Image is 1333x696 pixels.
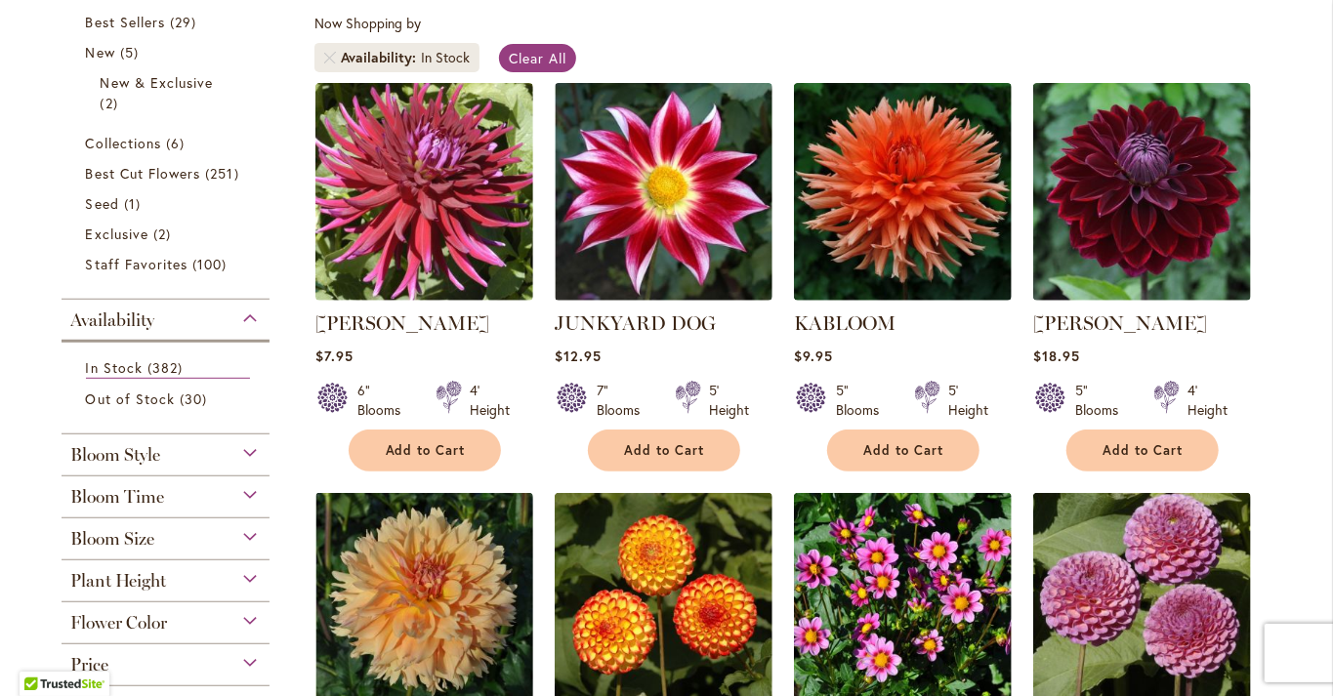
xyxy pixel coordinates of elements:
span: Add to Cart [1104,442,1184,459]
span: Now Shopping by [314,14,421,32]
span: Add to Cart [386,442,466,459]
a: Staff Favorites [86,254,251,274]
div: 5' Height [709,381,749,420]
span: 1 [124,193,146,214]
span: Availability [341,48,421,67]
span: Exclusive [86,225,148,243]
span: Plant Height [71,570,167,592]
span: $12.95 [555,347,602,365]
span: Bloom Time [71,486,165,508]
span: Clear All [509,49,566,67]
span: 100 [192,254,231,274]
a: New [86,42,251,62]
button: Add to Cart [349,430,501,471]
span: Bloom Style [71,444,161,466]
a: Best Cut Flowers [86,163,251,184]
span: Add to Cart [864,442,944,459]
a: JUNKYARD DOG [555,286,772,305]
span: Bloom Size [71,528,155,550]
a: Exclusive [86,224,251,244]
a: KABLOOM [794,311,896,335]
div: In Stock [421,48,470,67]
a: Out of Stock 30 [86,389,251,409]
span: 2 [101,93,123,113]
span: 6 [166,133,189,153]
span: Best Sellers [86,13,166,31]
span: 29 [170,12,201,32]
a: JUANITA [315,286,533,305]
span: Seed [86,194,119,213]
a: Remove Availability In Stock [324,52,336,63]
div: 4' Height [1187,381,1228,420]
span: 30 [180,389,212,409]
img: Kaisha Lea [1033,83,1251,301]
a: KABLOOM [794,286,1012,305]
a: [PERSON_NAME] [315,311,489,335]
span: 382 [147,357,187,378]
span: $7.95 [315,347,354,365]
div: 5" Blooms [1075,381,1130,420]
span: Availability [71,309,155,331]
img: JUNKYARD DOG [555,83,772,301]
a: New &amp; Exclusive [101,72,236,113]
a: Kaisha Lea [1033,286,1251,305]
span: 2 [153,224,176,244]
a: Collections [86,133,251,153]
span: New & Exclusive [101,73,214,92]
a: Seed [86,193,251,214]
a: Best Sellers [86,12,251,32]
span: Best Cut Flowers [86,164,201,183]
iframe: Launch Accessibility Center [15,627,69,681]
span: Flower Color [71,612,168,634]
button: Add to Cart [827,430,979,471]
span: $9.95 [794,347,833,365]
div: 6" Blooms [357,381,412,420]
img: JUANITA [315,83,533,301]
a: [PERSON_NAME] [1033,311,1207,335]
div: 5" Blooms [836,381,891,420]
span: $18.95 [1033,347,1080,365]
button: Add to Cart [1066,430,1219,471]
span: Collections [86,134,162,152]
div: 4' Height [470,381,510,420]
span: Add to Cart [625,442,705,459]
a: In Stock 382 [86,357,251,379]
span: 251 [205,163,243,184]
a: JUNKYARD DOG [555,311,716,335]
span: Price [71,654,109,676]
span: Out of Stock [86,389,176,408]
span: New [86,43,115,61]
button: Add to Cart [588,430,740,471]
span: 5 [120,42,144,62]
span: Staff Favorites [86,255,188,273]
a: Clear All [499,44,576,72]
div: 5' Height [948,381,988,420]
span: In Stock [86,358,143,377]
div: 7" Blooms [597,381,651,420]
img: KABLOOM [794,83,1012,301]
